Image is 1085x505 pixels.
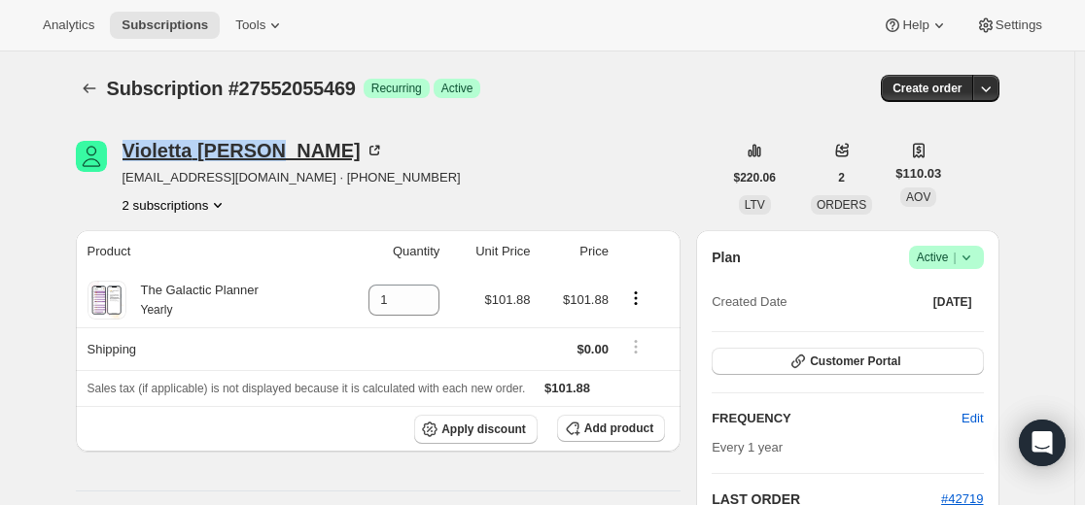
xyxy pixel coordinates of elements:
[76,141,107,172] span: Violetta Jaskula
[922,288,984,316] button: [DATE]
[544,381,590,395] span: $101.88
[964,12,1054,39] button: Settings
[126,281,259,320] div: The Galactic Planner
[235,17,265,33] span: Tools
[441,421,526,437] span: Apply discount
[712,348,983,375] button: Customer Portal
[906,190,930,204] span: AOV
[441,81,473,96] span: Active
[87,382,526,395] span: Sales tax (if applicable) is not displayed because it is calculated with each new order.
[333,230,446,273] th: Quantity
[620,336,651,357] button: Shipping actions
[902,17,928,33] span: Help
[826,164,857,191] button: 2
[712,248,741,267] h2: Plan
[122,195,228,215] button: Product actions
[107,78,356,99] span: Subscription #27552055469
[838,170,845,185] span: 2
[895,164,941,184] span: $110.03
[950,403,995,434] button: Edit
[871,12,960,39] button: Help
[122,168,461,187] span: [EMAIL_ADDRESS][DOMAIN_NAME] · [PHONE_NUMBER]
[620,287,651,309] button: Product actions
[76,75,103,102] button: Subscriptions
[722,164,787,191] button: $220.06
[712,409,962,428] h2: FREQUENCY
[445,230,536,273] th: Unit Price
[485,292,531,307] span: $101.88
[892,81,962,96] span: Create order
[31,12,106,39] button: Analytics
[537,230,614,273] th: Price
[122,17,208,33] span: Subscriptions
[122,141,384,160] div: Violetta [PERSON_NAME]
[577,342,609,356] span: $0.00
[371,81,422,96] span: Recurring
[141,303,173,317] small: Yearly
[557,415,665,442] button: Add product
[89,281,123,320] img: product img
[110,12,220,39] button: Subscriptions
[584,421,653,436] span: Add product
[810,353,900,369] span: Customer Portal
[43,17,94,33] span: Analytics
[76,230,333,273] th: Product
[563,292,609,307] span: $101.88
[953,250,956,265] span: |
[76,327,333,370] th: Shipping
[817,198,866,212] span: ORDERS
[734,170,776,185] span: $220.06
[881,75,973,102] button: Create order
[745,198,765,212] span: LTV
[712,292,787,312] span: Created Date
[712,440,783,454] span: Every 1 year
[962,409,983,428] span: Edit
[996,17,1042,33] span: Settings
[933,294,972,310] span: [DATE]
[917,248,976,267] span: Active
[1019,420,1066,466] div: Open Intercom Messenger
[224,12,297,39] button: Tools
[414,415,538,444] button: Apply discount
